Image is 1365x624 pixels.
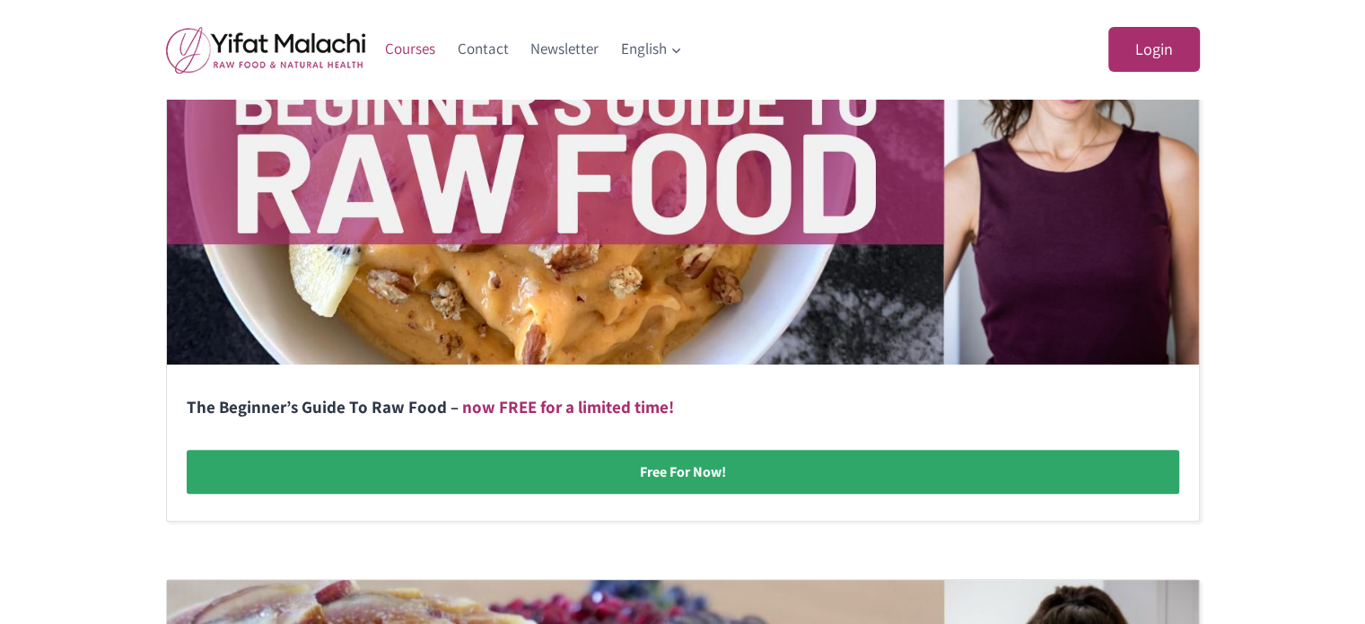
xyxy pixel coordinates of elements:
[374,28,694,71] nav: Primary Navigation
[609,28,693,71] button: Child menu of English
[374,28,447,71] a: Courses
[1108,27,1200,73] a: Login
[520,28,610,71] a: Newsletter
[446,28,520,71] a: Contact
[166,26,365,74] img: yifat_logo41_en.png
